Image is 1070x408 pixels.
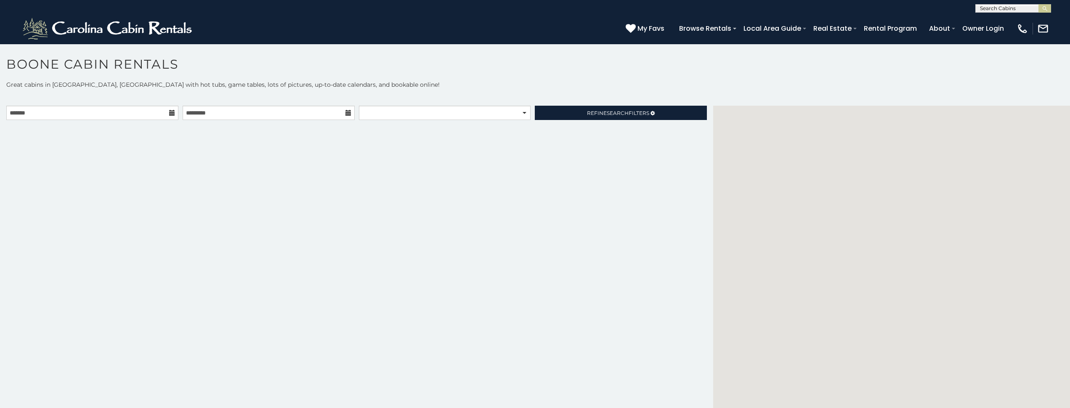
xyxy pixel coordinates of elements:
[587,110,649,116] span: Refine Filters
[958,21,1008,36] a: Owner Login
[637,23,664,34] span: My Favs
[739,21,805,36] a: Local Area Guide
[675,21,735,36] a: Browse Rentals
[809,21,856,36] a: Real Estate
[925,21,954,36] a: About
[1017,23,1028,35] img: phone-regular-white.png
[626,23,666,34] a: My Favs
[21,16,196,41] img: White-1-2.png
[535,106,707,120] a: RefineSearchFilters
[860,21,921,36] a: Rental Program
[1037,23,1049,35] img: mail-regular-white.png
[607,110,629,116] span: Search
